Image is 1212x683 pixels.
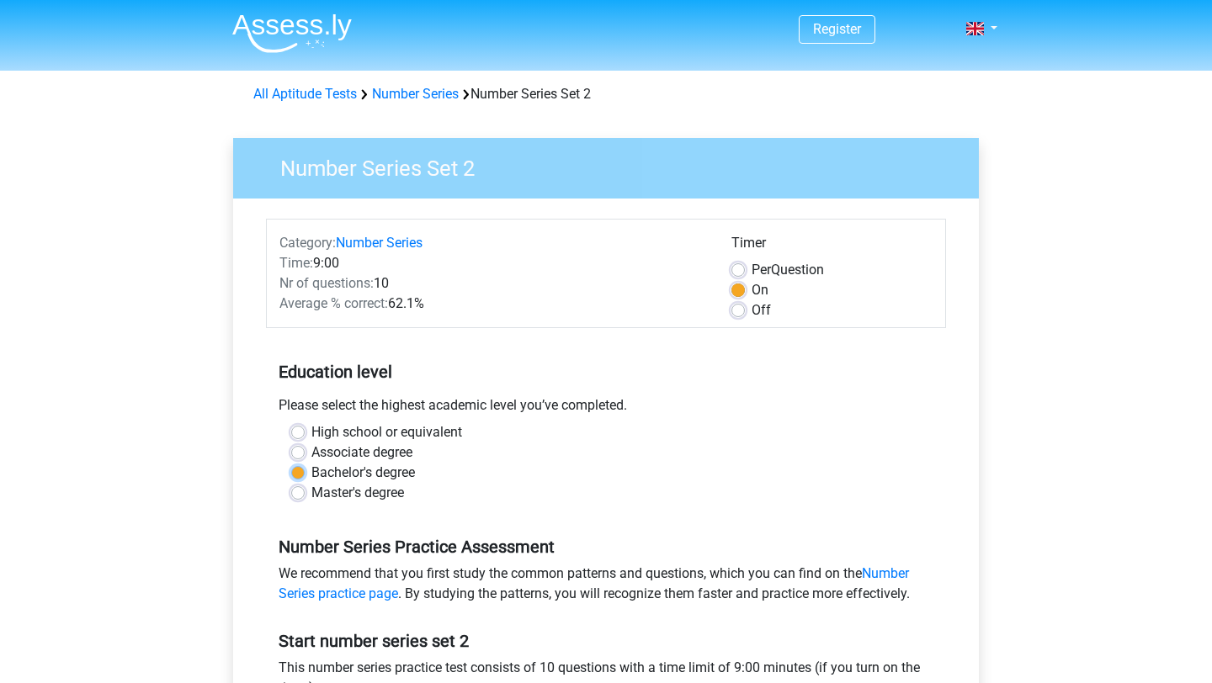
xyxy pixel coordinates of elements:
label: Master's degree [311,483,404,503]
span: Average % correct: [279,295,388,311]
div: 9:00 [267,253,719,273]
span: Category: [279,235,336,251]
a: Number Series [372,86,459,102]
div: Number Series Set 2 [247,84,965,104]
a: Register [813,21,861,37]
label: Question [752,260,824,280]
label: On [752,280,768,300]
h3: Number Series Set 2 [260,149,966,182]
label: Bachelor's degree [311,463,415,483]
span: Time: [279,255,313,271]
a: Number Series [336,235,423,251]
label: High school or equivalent [311,422,462,442]
label: Off [752,300,771,320]
div: We recommend that you first study the common patterns and questions, which you can find on the . ... [266,564,946,611]
div: 62.1% [267,294,719,314]
span: Per [752,262,771,278]
a: All Aptitude Tests [253,86,357,102]
h5: Education level [279,355,933,389]
h5: Start number series set 2 [279,631,933,651]
div: 10 [267,273,719,294]
div: Timer [731,233,933,260]
span: Nr of questions: [279,275,374,291]
label: Associate degree [311,442,412,463]
h5: Number Series Practice Assessment [279,537,933,557]
div: Please select the highest academic level you’ve completed. [266,395,946,422]
img: Assessly [232,13,352,53]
